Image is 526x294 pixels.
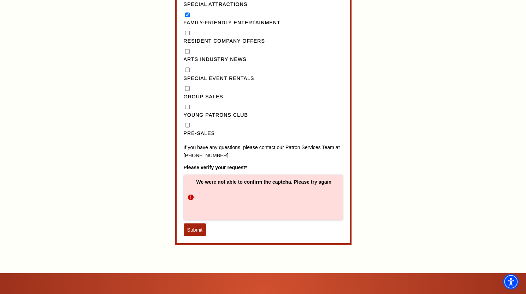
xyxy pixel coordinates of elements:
[184,174,343,220] div: We were not able to confirm the captcha. Please try again
[184,19,343,27] label: Family-Friendly Entertainment
[184,74,343,82] label: Special Event Rentals
[184,129,343,137] label: Pre-Sales
[184,37,343,45] label: Resident Company Offers
[184,163,343,171] label: Please verify your request*
[184,55,343,64] label: Arts Industry News
[503,274,519,289] div: Accessibility Menu
[184,143,343,160] p: If you have any questions, please contact our Patron Services Team at [PHONE_NUMBER].
[184,0,343,9] label: Special Attractions
[196,184,304,212] iframe: reCAPTCHA
[184,223,206,236] button: Submit
[184,111,343,119] label: Young Patrons Club
[184,92,343,101] label: Group Sales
